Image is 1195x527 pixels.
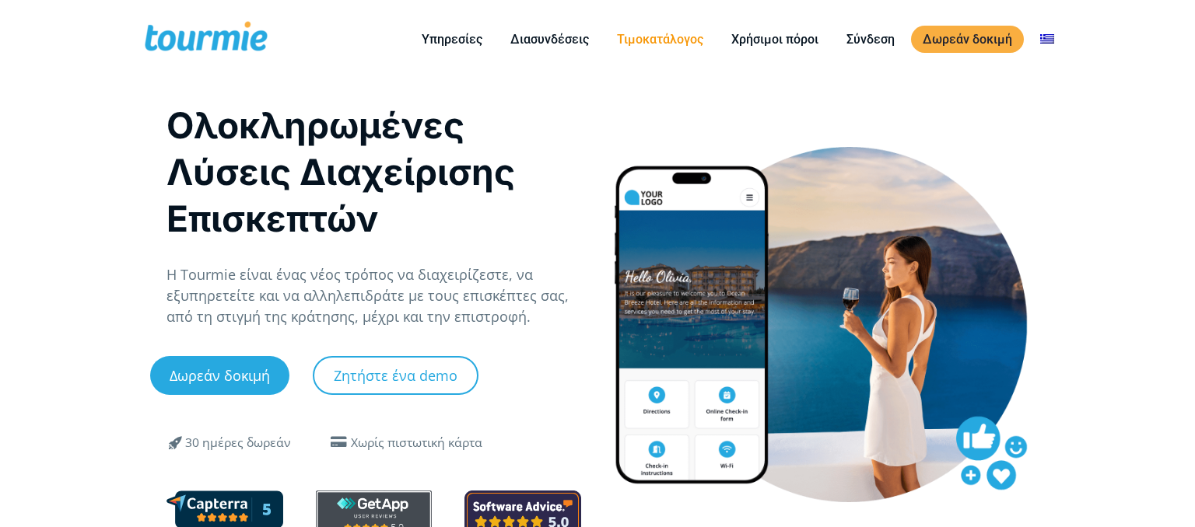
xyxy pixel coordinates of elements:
[166,264,581,327] p: Η Tourmie είναι ένας νέος τρόπος να διαχειρίζεστε, να εξυπηρετείτε και να αλληλεπιδράτε με τους ε...
[157,433,194,452] span: 
[351,434,482,452] div: Χωρίς πιστωτική κάρτα
[605,30,715,49] a: Τιμοκατάλογος
[720,30,830,49] a: Χρήσιμοι πόροι
[499,30,601,49] a: Διασυνδέσεις
[410,30,494,49] a: Υπηρεσίες
[150,356,289,395] a: Δωρεάν δοκιμή
[835,30,906,49] a: Σύνδεση
[326,436,351,448] span: 
[313,356,478,395] a: Ζητήστε ένα demo
[166,102,581,242] h1: Ολοκληρωμένες Λύσεις Διαχείρισης Επισκεπτών
[185,434,291,452] div: 30 ημέρες δωρεάν
[911,26,1024,53] a: Δωρεάν δοκιμή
